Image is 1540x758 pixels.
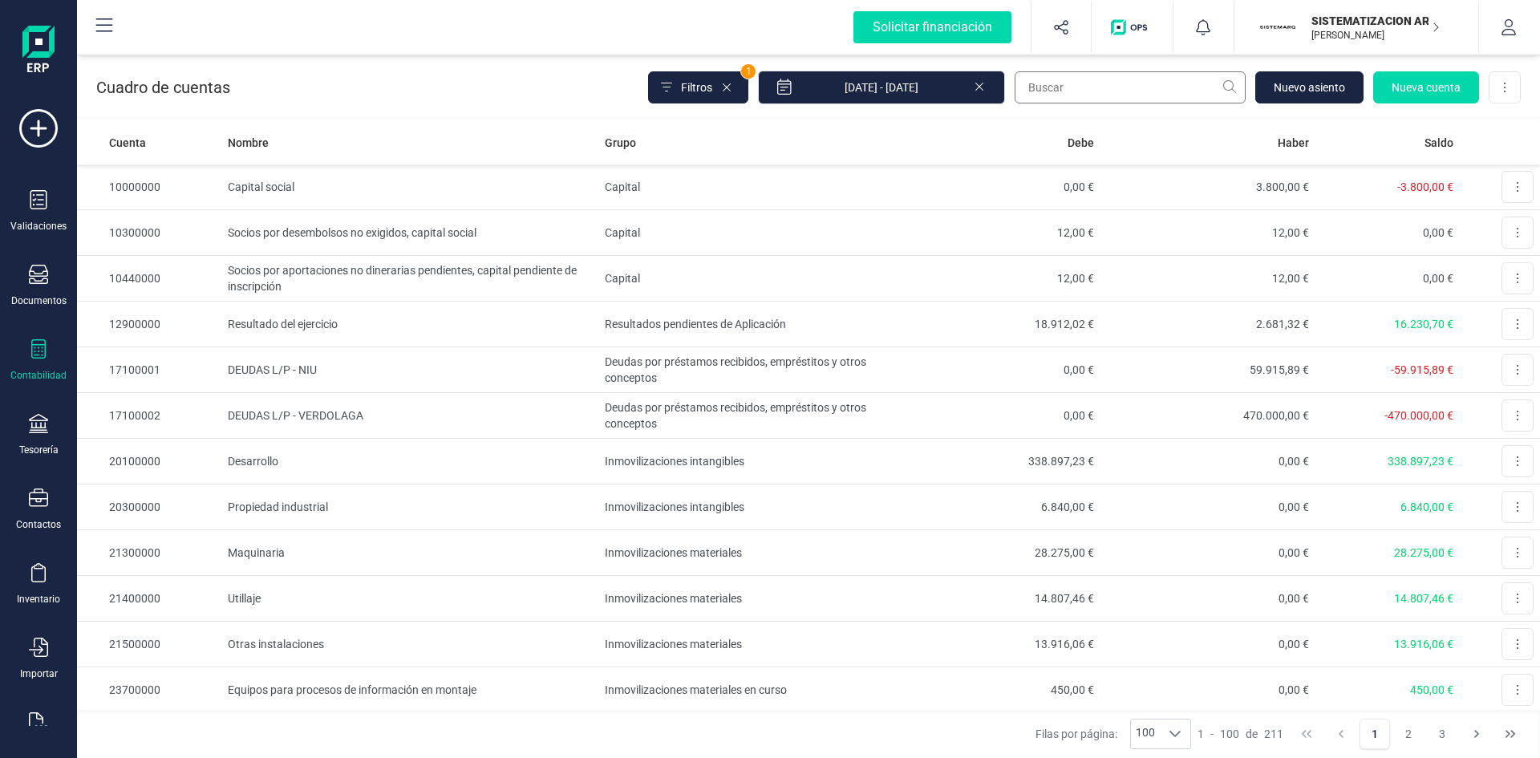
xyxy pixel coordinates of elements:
td: 6.840,00 € [885,484,1100,530]
p: Cuadro de cuentas [96,76,230,99]
td: Deudas por préstamos recibidos, empréstitos y otros conceptos [598,347,885,393]
img: SI [1260,10,1295,45]
button: Page 1 [1360,719,1390,749]
span: 0,00 € [1423,272,1453,285]
td: 0,00 € [885,393,1100,439]
span: 211 [1264,726,1283,742]
td: Utillaje [221,576,598,622]
div: Importar [20,667,58,680]
button: Page 2 [1393,719,1424,749]
span: 13.916,06 € [1394,638,1453,651]
td: 0,00 € [1100,667,1315,713]
span: Debe [1068,135,1094,151]
td: 21500000 [77,622,221,667]
span: 338.897,23 € [1388,455,1453,468]
div: Contactos [16,518,61,531]
td: 0,00 € [1100,484,1315,530]
td: Inmovilizaciones materiales [598,530,885,576]
td: 12,00 € [1100,210,1315,256]
span: 28.275,00 € [1394,546,1453,559]
td: 12,00 € [1100,256,1315,302]
span: Cuenta [109,135,146,151]
div: - [1198,726,1283,742]
td: Socios por aportaciones no dinerarias pendientes, capital pendiente de inscripción [221,256,598,302]
td: 0,00 € [885,164,1100,210]
td: Otras instalaciones [221,622,598,667]
span: Nombre [228,135,269,151]
button: Previous Page [1326,719,1356,749]
div: Tesorería [19,444,59,456]
td: 10000000 [77,164,221,210]
td: Deudas por préstamos recibidos, empréstitos y otros conceptos [598,393,885,439]
button: Filtros [648,71,748,103]
span: -470.000,00 € [1384,409,1453,422]
span: -59.915,89 € [1391,363,1453,376]
td: 0,00 € [1100,622,1315,667]
button: Solicitar financiación [834,2,1031,53]
td: 59.915,89 € [1100,347,1315,393]
span: Haber [1278,135,1309,151]
button: First Page [1291,719,1322,749]
span: 1 [741,64,756,79]
td: 470.000,00 € [1100,393,1315,439]
td: 17100001 [77,347,221,393]
img: Logo Finanedi [22,26,55,77]
td: DEUDAS L/P - VERDOLAGA [221,393,598,439]
button: Logo de OPS [1101,2,1163,53]
button: SISISTEMATIZACION ARQUITECTONICA EN REFORMAS SL[PERSON_NAME] [1254,2,1459,53]
div: Validaciones [10,220,67,233]
td: Desarrollo [221,439,598,484]
td: Capital [598,164,885,210]
span: Saldo [1424,135,1453,151]
td: 10300000 [77,210,221,256]
td: 450,00 € [885,667,1100,713]
td: Resultado del ejercicio [221,302,598,347]
span: Filtros [681,79,712,95]
td: 14.807,46 € [885,576,1100,622]
div: Solicitar financiación [853,11,1011,43]
td: Equipos para procesos de información en montaje [221,667,598,713]
span: Grupo [605,135,636,151]
button: Page 3 [1427,719,1457,749]
span: 450,00 € [1410,683,1453,696]
span: Nuevo asiento [1274,79,1345,95]
td: 18.912,02 € [885,302,1100,347]
p: [PERSON_NAME] [1311,29,1440,42]
td: 20300000 [77,484,221,530]
td: 0,00 € [885,347,1100,393]
td: 21400000 [77,576,221,622]
td: Capital [598,256,885,302]
td: 13.916,06 € [885,622,1100,667]
td: Inmovilizaciones intangibles [598,439,885,484]
td: 12,00 € [885,256,1100,302]
button: Last Page [1495,719,1526,749]
input: Buscar [1015,71,1246,103]
span: 100 [1131,719,1160,748]
td: Inmovilizaciones materiales [598,622,885,667]
div: Filas por página: [1035,719,1191,749]
td: 12,00 € [885,210,1100,256]
span: -3.800,00 € [1397,180,1453,193]
td: Socios por desembolsos no exigidos, capital social [221,210,598,256]
td: 21300000 [77,530,221,576]
td: 23700000 [77,667,221,713]
td: Capital [598,210,885,256]
span: 0,00 € [1423,226,1453,239]
td: 28.275,00 € [885,530,1100,576]
td: Inmovilizaciones materiales [598,576,885,622]
td: Propiedad industrial [221,484,598,530]
button: Next Page [1461,719,1492,749]
td: Capital social [221,164,598,210]
div: Documentos [11,294,67,307]
td: 0,00 € [1100,530,1315,576]
td: 0,00 € [1100,576,1315,622]
td: 338.897,23 € [885,439,1100,484]
td: 2.681,32 € [1100,302,1315,347]
span: 100 [1220,726,1239,742]
div: Inventario [17,593,60,606]
td: 10440000 [77,256,221,302]
td: Inmovilizaciones intangibles [598,484,885,530]
span: 14.807,46 € [1394,592,1453,605]
td: 12900000 [77,302,221,347]
td: 0,00 € [1100,439,1315,484]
